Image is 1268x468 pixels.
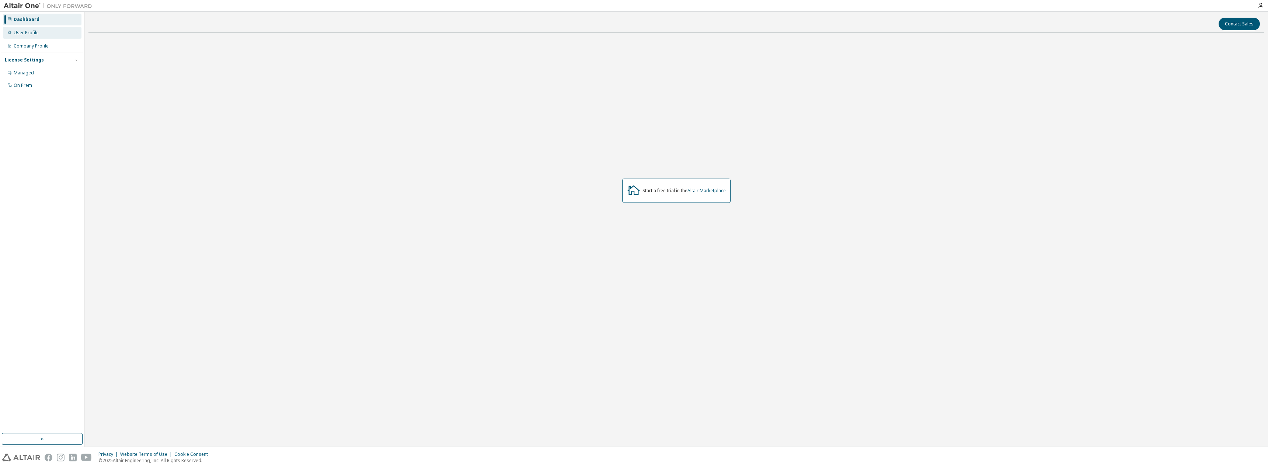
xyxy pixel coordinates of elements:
[687,187,726,194] a: Altair Marketplace
[120,451,174,457] div: Website Terms of Use
[5,57,44,63] div: License Settings
[81,454,92,461] img: youtube.svg
[14,82,32,88] div: On Prem
[14,30,39,36] div: User Profile
[57,454,65,461] img: instagram.svg
[642,188,726,194] div: Start a free trial in the
[45,454,52,461] img: facebook.svg
[98,451,120,457] div: Privacy
[174,451,212,457] div: Cookie Consent
[98,457,212,464] p: © 2025 Altair Engineering, Inc. All Rights Reserved.
[14,43,49,49] div: Company Profile
[4,2,96,10] img: Altair One
[2,454,40,461] img: altair_logo.svg
[69,454,77,461] img: linkedin.svg
[14,70,34,76] div: Managed
[1219,18,1260,30] button: Contact Sales
[14,17,39,22] div: Dashboard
